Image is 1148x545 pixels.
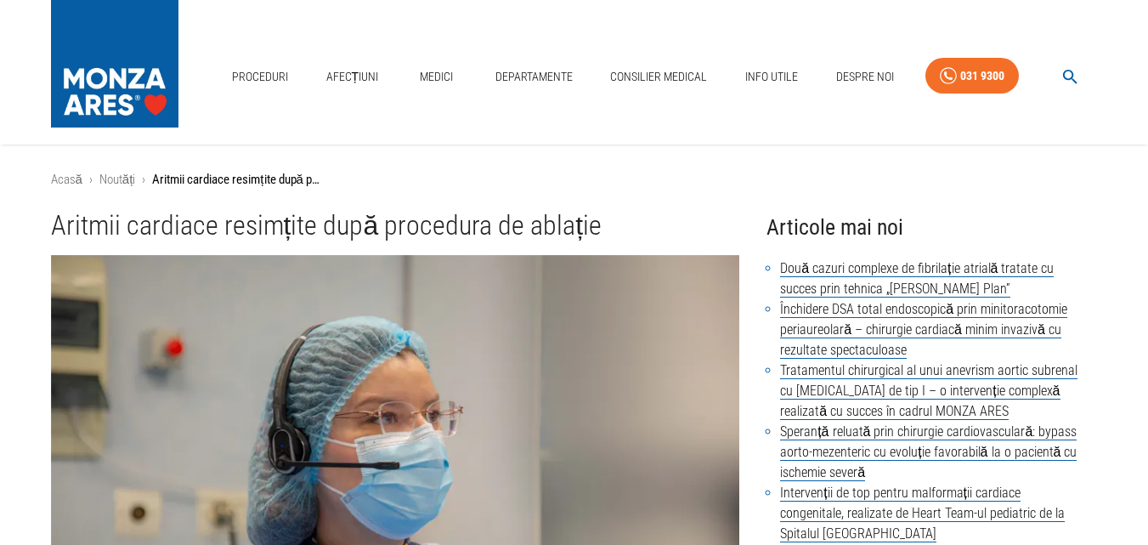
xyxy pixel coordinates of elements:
a: Noutăți [99,172,136,187]
a: Închidere DSA total endoscopică prin minitoracotomie periaureolară – chirurgie cardiacă minim inv... [780,301,1067,359]
h4: Articole mai noi [766,210,1097,245]
a: Afecțiuni [320,60,386,94]
a: Două cazuri complexe de fibrilație atrială tratate cu succes prin tehnica „[PERSON_NAME] Plan” [780,260,1054,298]
a: Consilier Medical [603,60,714,94]
div: 031 9300 [960,65,1004,87]
h1: Aritmii cardiace resimțite după procedura de ablație [51,210,740,241]
a: Departamente [489,60,580,94]
a: Info Utile [738,60,805,94]
li: › [142,170,145,190]
a: Tratamentul chirurgical al unui anevrism aortic subrenal cu [MEDICAL_DATA] de tip I – o intervenț... [780,362,1077,420]
a: Speranță reluată prin chirurgie cardiovasculară: bypass aorto-mezenteric cu evoluție favorabilă l... [780,423,1077,481]
a: Proceduri [225,60,295,94]
a: Medici [410,60,464,94]
a: Despre Noi [829,60,901,94]
nav: breadcrumb [51,170,1098,190]
a: 031 9300 [925,58,1019,94]
p: Aritmii cardiace resimțite după procedura de ablație [152,170,322,190]
a: Intervenții de top pentru malformații cardiace congenitale, realizate de Heart Team-ul pediatric ... [780,485,1065,542]
li: › [89,170,93,190]
a: Acasă [51,172,82,187]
